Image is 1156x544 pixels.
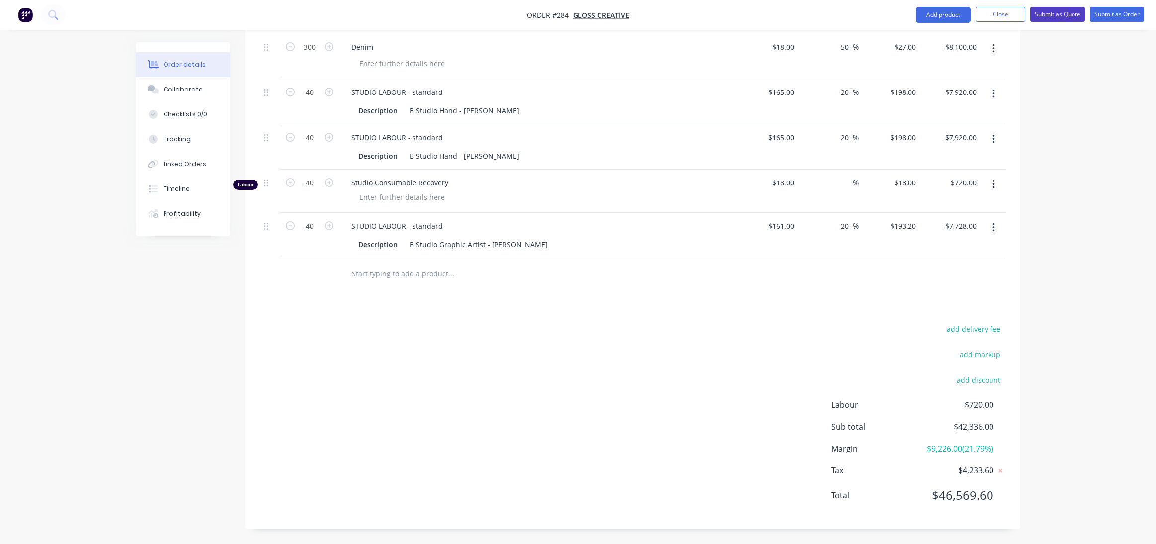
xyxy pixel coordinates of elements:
[920,486,993,504] span: $46,569.60
[351,178,733,188] span: Studio Consumable Recovery
[853,177,859,188] span: %
[136,152,230,177] button: Linked Orders
[853,41,859,53] span: %
[233,180,258,190] div: Labour
[354,103,402,118] div: Description
[853,220,859,232] span: %
[527,10,573,20] span: Order #284 -
[354,149,402,163] div: Description
[164,160,206,169] div: Linked Orders
[916,7,971,23] button: Add product
[920,421,993,433] span: $42,336.00
[343,130,451,145] div: STUDIO LABOUR - standard
[343,85,451,99] div: STUDIO LABOUR - standard
[406,103,523,118] div: B Studio Hand - [PERSON_NAME]
[136,102,230,127] button: Checklists 0/0
[920,464,993,476] span: $4,233.60
[406,237,552,252] div: B Studio Graphic Artist - [PERSON_NAME]
[920,399,993,411] span: $720.00
[164,135,191,144] div: Tracking
[136,77,230,102] button: Collaborate
[954,348,1005,361] button: add markup
[136,201,230,226] button: Profitability
[351,264,550,284] input: Start typing to add a product...
[831,399,920,411] span: Labour
[920,443,993,454] span: $9,226.00 ( 21.79 %)
[1090,7,1144,22] button: Submit as Order
[573,10,629,20] a: GLOSS Creative
[164,184,190,193] div: Timeline
[164,60,206,69] div: Order details
[18,7,33,22] img: Factory
[831,443,920,454] span: Margin
[354,237,402,252] div: Description
[406,149,523,163] div: B Studio Hand - [PERSON_NAME]
[164,209,201,218] div: Profitability
[831,464,920,476] span: Tax
[951,373,1005,386] button: add discount
[136,127,230,152] button: Tracking
[831,421,920,433] span: Sub total
[343,219,451,233] div: STUDIO LABOUR - standard
[343,40,381,54] div: Denim
[1030,7,1085,22] button: Submit as Quote
[853,87,859,98] span: %
[164,110,207,119] div: Checklists 0/0
[136,177,230,201] button: Timeline
[853,132,859,143] span: %
[831,489,920,501] span: Total
[136,52,230,77] button: Order details
[941,322,1005,336] button: add delivery fee
[164,85,203,94] div: Collaborate
[976,7,1025,22] button: Close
